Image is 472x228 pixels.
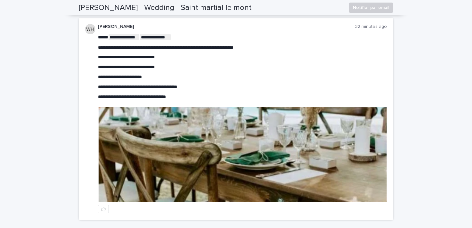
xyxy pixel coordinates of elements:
[98,205,109,213] button: like this post
[353,4,389,11] span: Notifier par email
[349,3,393,13] button: Notifier par email
[79,3,251,12] h2: [PERSON_NAME] - Wedding - Saint martial le mont
[98,24,355,29] p: [PERSON_NAME]
[355,24,387,29] p: 32 minutes ago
